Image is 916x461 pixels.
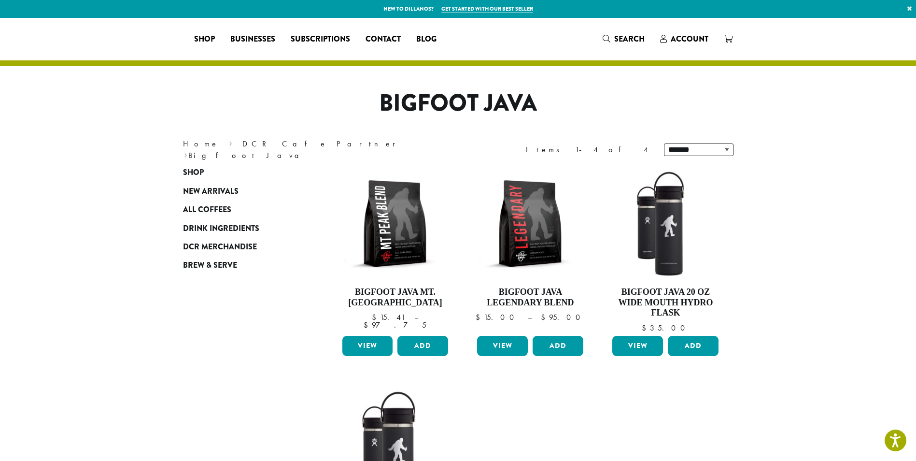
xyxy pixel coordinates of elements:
span: $ [541,312,549,322]
img: LO2867-BFJ-Hydro-Flask-20oz-WM-wFlex-Sip-Lid-Black-300x300.jpg [610,168,721,279]
a: View [612,336,663,356]
span: Businesses [230,33,275,45]
a: Brew & Serve [183,256,299,274]
a: DCR Merchandise [183,238,299,256]
img: BFJ_MtPeak_12oz-300x300.png [339,168,451,279]
a: Bigfoot Java 20 oz Wide Mouth Hydro Flask $35.00 [610,168,721,332]
span: Drink Ingredients [183,223,259,235]
span: New Arrivals [183,186,239,198]
span: Subscriptions [291,33,350,45]
h1: Bigfoot Java [176,89,741,117]
a: Shop [186,31,223,47]
span: › [229,135,232,150]
a: All Coffees [183,201,299,219]
span: Blog [416,33,437,45]
span: Shop [194,33,215,45]
a: New Arrivals [183,182,299,201]
span: – [528,312,532,322]
span: Shop [183,167,204,179]
span: $ [372,312,380,322]
button: Add [668,336,719,356]
a: Home [183,139,219,149]
img: BFJ_Legendary_12oz-300x300.png [475,168,586,279]
a: Get started with our best seller [441,5,533,13]
button: Add [397,336,448,356]
span: › [184,146,187,161]
span: DCR Merchandise [183,241,257,253]
span: All Coffees [183,204,231,216]
h4: Bigfoot Java Legendary Blend [475,287,586,308]
a: Search [595,31,652,47]
bdi: 15.41 [372,312,405,322]
h4: Bigfoot Java 20 oz Wide Mouth Hydro Flask [610,287,721,318]
a: Bigfoot Java Legendary Blend [475,168,586,332]
a: View [342,336,393,356]
span: Search [614,33,645,44]
span: $ [642,323,650,333]
span: Contact [366,33,401,45]
span: $ [364,320,372,330]
span: Brew & Serve [183,259,237,272]
a: View [477,336,528,356]
span: $ [476,312,484,322]
span: Account [671,33,708,44]
h4: Bigfoot Java Mt. [GEOGRAPHIC_DATA] [340,287,451,308]
span: – [414,312,418,322]
bdi: 97.75 [364,320,426,330]
a: Shop [183,163,299,182]
div: Items 1-4 of 4 [526,144,649,156]
a: Bigfoot Java Mt. [GEOGRAPHIC_DATA] [340,168,451,332]
bdi: 95.00 [541,312,585,322]
bdi: 15.00 [476,312,519,322]
a: DCR Cafe Partner [242,139,402,149]
bdi: 35.00 [642,323,690,333]
a: Drink Ingredients [183,219,299,237]
nav: Breadcrumb [183,138,444,161]
button: Add [533,336,583,356]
